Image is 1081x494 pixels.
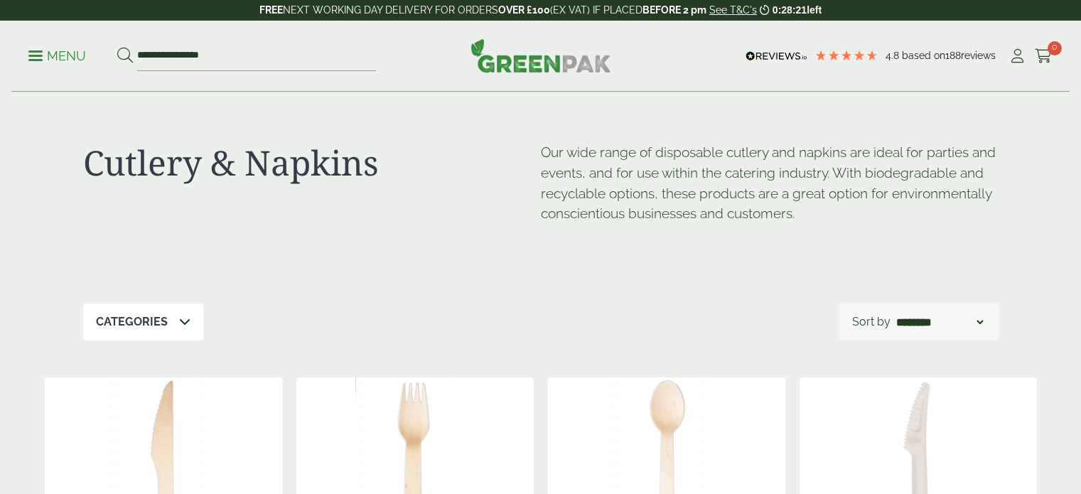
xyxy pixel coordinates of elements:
h1: Cutlery & Napkins [83,142,541,183]
a: Menu [28,48,86,62]
span: 188 [945,50,961,61]
span: reviews [961,50,996,61]
span: 0 [1048,41,1062,55]
span: 0:28:21 [773,4,807,16]
i: My Account [1009,49,1026,63]
a: See T&C's [709,4,757,16]
span: 4.8 [886,50,902,61]
strong: BEFORE 2 pm [642,4,706,16]
span: left [807,4,822,16]
a: 0 [1035,45,1053,67]
strong: FREE [259,4,283,16]
p: Our wide range of disposable cutlery and napkins are ideal for parties and events, and for use wi... [541,142,999,224]
div: 4.79 Stars [814,49,878,62]
select: Shop order [893,313,986,331]
img: GreenPak Supplies [470,38,611,73]
p: Sort by [852,313,891,331]
p: Categories [96,313,168,331]
p: Menu [28,48,86,65]
i: Cart [1035,49,1053,63]
span: Based on [902,50,945,61]
strong: OVER £100 [498,4,550,16]
img: REVIEWS.io [746,51,807,61]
